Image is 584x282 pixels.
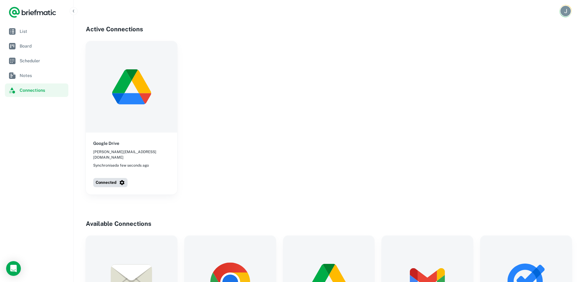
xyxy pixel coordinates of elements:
[20,43,66,49] span: Board
[86,41,177,133] img: Google Drive
[5,54,68,68] a: Scheduler
[93,163,149,168] span: Synchronised a few seconds ago
[86,25,572,34] h4: Active Connections
[6,261,21,276] div: Load Chat
[5,69,68,82] a: Notes
[93,149,170,160] span: [PERSON_NAME][EMAIL_ADDRESS][DOMAIN_NAME]
[20,28,66,35] span: List
[560,6,571,16] img: Jeevana Dulawin
[93,140,119,147] h6: Google Drive
[9,6,56,18] a: Logo
[20,72,66,79] span: Notes
[20,57,66,64] span: Scheduler
[5,83,68,97] a: Connections
[93,178,128,187] button: Connected
[559,5,572,17] button: Account button
[20,87,66,94] span: Connections
[5,25,68,38] a: List
[5,39,68,53] a: Board
[86,219,572,228] h4: Available Connections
